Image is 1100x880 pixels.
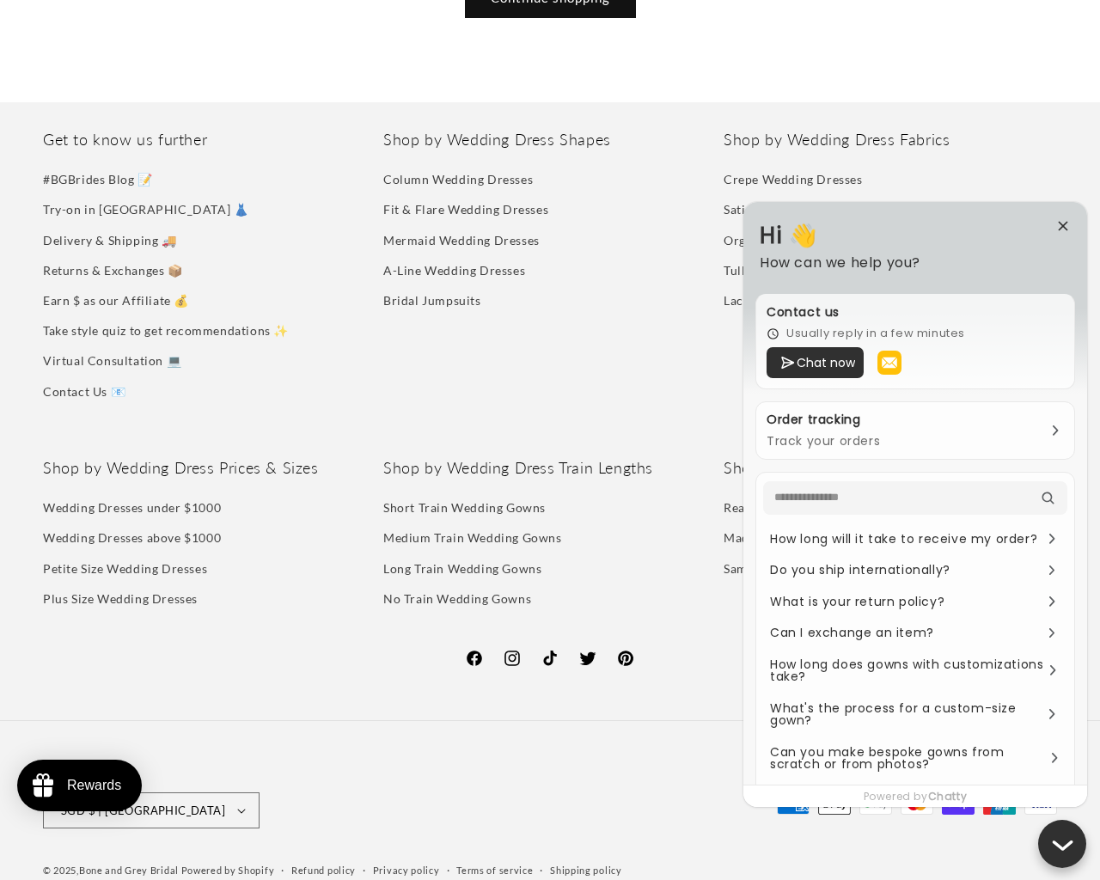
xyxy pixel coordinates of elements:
a: Powered by Shopify [181,865,275,876]
a: A-Line Wedding Dresses [383,255,525,285]
div: Can I exchange an item? [763,617,1067,649]
div: Order tracking [767,412,880,427]
a: Try-on in [GEOGRAPHIC_DATA] 👗 [43,194,248,224]
small: © 2025, [43,865,179,876]
a: Ready-to-Ship Wedding Dresses [724,497,909,522]
div: How long will it take to receive my order? [763,523,1067,555]
a: No Train Wedding Gowns [383,584,531,614]
a: Bone and Grey Bridal [79,865,179,876]
div: Rewards [67,778,121,793]
p: How long does gowns with customizations take? [770,658,1045,683]
a: #BGBrides Blog 📝 [43,168,153,194]
div: What's the process for a custom-size gown? [763,693,1067,736]
a: Petite Size Wedding Dresses [43,553,207,584]
a: Medium Train Wedding Gowns [383,522,562,553]
a: Satin Wedding Dresses [724,194,857,224]
a: Delivery & Shipping 🚚 [43,225,177,255]
h2: Country/region [43,767,260,785]
a: Long Train Wedding Gowns [383,553,541,584]
a: Terms of service [456,863,533,879]
a: Organza Wedding Dresses [724,225,876,255]
a: Made-to-Order Wedding Dresses [724,522,916,553]
a: Bridal Jumpsuits [383,285,481,315]
p: Can you make bespoke gowns from scratch or from photos? [770,746,1048,771]
h2: Shop by Wedding Dress Fabrics [724,130,1057,150]
div: Powered by [743,785,1087,807]
div: How can we help you? [760,254,920,271]
span: Chat now [776,354,855,371]
p: What's the process for a custom-size gown? [770,702,1044,727]
button: Chat now [767,347,864,378]
a: Lace Wedding Dresses [724,285,853,315]
a: Wedding Dresses under $1000 [43,497,221,522]
span: SGD $ | [GEOGRAPHIC_DATA] [61,803,225,820]
a: Privacy policy [373,863,440,879]
h2: Shop by Wedding Dress Train Lengths [383,458,717,478]
button: Close chatbox [1038,820,1086,868]
a: Fit & Flare Wedding Dresses [383,194,548,224]
a: Shipping policy [550,863,622,879]
p: Do you ship internationally? [770,564,1043,577]
a: Column Wedding Dresses [383,168,533,194]
div: Do you ship internationally? [763,554,1067,586]
a: Contact Us 📧 [43,376,125,406]
div: Hi 👋 [760,223,920,249]
a: Wedding Dresses above $1000 [43,522,221,553]
a: Take style quiz to get recommendations ✨ [43,315,289,345]
div: What is your return policy? [763,586,1067,618]
h2: Shop by Wedding Dress Shapes [383,130,717,150]
p: How long will it take to receive my order? [770,533,1043,546]
a: Refund policy [291,863,356,879]
div: Can you make bespoke gowns from scratch or from photos? [763,736,1067,780]
a: Tulle Wedding Dresses [724,255,856,285]
h2: Shop by Wedding Dress Prices & Sizes [43,458,376,478]
a: Crepe Wedding Dresses [724,168,863,194]
h2: Shop by Wedding Dress Stock [724,458,1057,478]
a: Short Train Wedding Gowns [383,497,546,522]
a: Returns & Exchanges 📦 [43,255,183,285]
a: Chatty [928,789,968,804]
h4: Track your orders [767,434,880,449]
a: Plus Size Wedding Dresses [43,584,198,614]
div: How long does gowns with customizations take? [763,649,1067,693]
p: What is your return policy? [770,596,1043,608]
a: Sample Sale Wedding Dresses [724,553,895,584]
h2: Get to know us further [43,130,376,150]
a: Mermaid Wedding Dresses [383,225,540,255]
a: Virtual Consultation 💻 [43,345,181,376]
div: Contact us [767,305,1064,320]
p: Can I exchange an item? [770,626,1043,639]
a: Earn $ as our Affiliate 💰 [43,285,189,315]
button: SGD $ | [GEOGRAPHIC_DATA] [43,792,260,828]
h4: Usually reply in a few minutes [786,327,965,340]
